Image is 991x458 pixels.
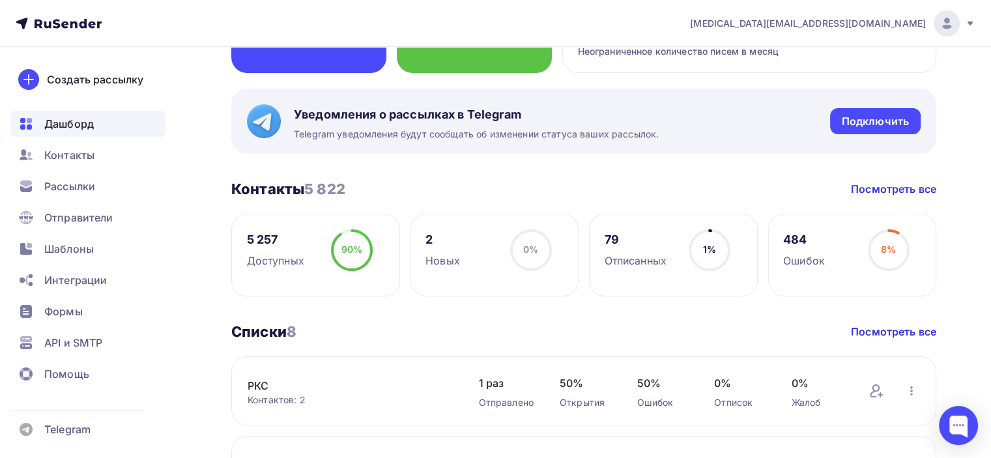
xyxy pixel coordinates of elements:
[44,179,95,194] span: Рассылки
[851,324,936,339] a: Посмотреть все
[287,323,296,340] span: 8
[10,236,165,262] a: Шаблоны
[851,181,936,197] a: Посмотреть все
[231,322,296,341] h3: Списки
[341,244,362,255] span: 90%
[792,396,843,409] div: Жалоб
[10,142,165,168] a: Контакты
[478,375,533,391] span: 1 раз
[10,205,165,231] a: Отправители
[881,244,896,255] span: 8%
[44,366,89,382] span: Помощь
[248,394,452,407] div: Контактов: 2
[714,375,766,391] span: 0%
[478,396,533,409] div: Отправлено
[304,180,345,197] span: 5 822
[44,422,91,437] span: Telegram
[605,232,667,248] div: 79
[425,253,460,268] div: Новых
[842,114,909,129] div: Подключить
[425,232,460,248] div: 2
[248,378,452,394] a: РКС
[294,128,659,141] span: Telegram уведомления будут сообщать об изменении статуса ваших рассылок.
[247,253,304,268] div: Доступных
[690,10,975,36] a: [MEDICAL_DATA][EMAIL_ADDRESS][DOMAIN_NAME]
[703,244,716,255] span: 1%
[10,298,165,324] a: Формы
[44,272,107,288] span: Интеграции
[783,253,825,268] div: Ошибок
[44,147,94,163] span: Контакты
[792,375,843,391] span: 0%
[560,375,611,391] span: 50%
[637,396,689,409] div: Ошибок
[44,304,83,319] span: Формы
[637,375,689,391] span: 50%
[783,232,825,248] div: 484
[10,173,165,199] a: Рассылки
[44,116,94,132] span: Дашборд
[690,17,926,30] span: [MEDICAL_DATA][EMAIL_ADDRESS][DOMAIN_NAME]
[294,107,659,122] span: Уведомления о рассылках в Telegram
[231,180,345,198] h3: Контакты
[44,210,113,225] span: Отправители
[44,335,102,351] span: API и SMTP
[523,244,538,255] span: 0%
[44,241,94,257] span: Шаблоны
[47,72,143,87] div: Создать рассылку
[714,396,766,409] div: Отписок
[10,111,165,137] a: Дашборд
[247,232,304,248] div: 5 257
[560,396,611,409] div: Открытия
[605,253,667,268] div: Отписанных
